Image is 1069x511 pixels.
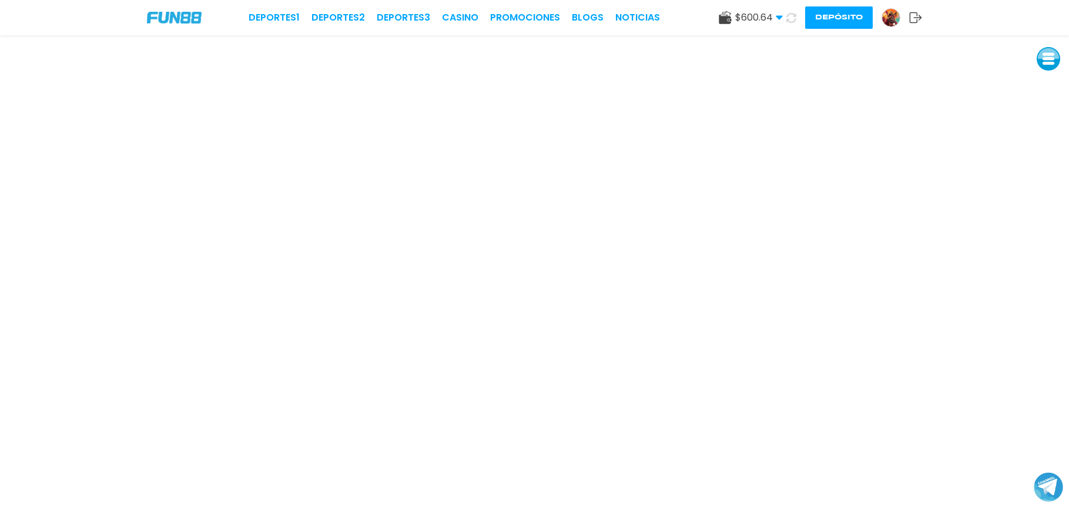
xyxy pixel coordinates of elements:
[615,11,660,25] a: NOTICIAS
[735,11,783,25] span: $ 600.64
[882,9,900,26] img: Avatar
[572,11,604,25] a: BLOGS
[805,6,873,29] button: Depósito
[147,12,202,24] img: Company Logo
[1034,472,1063,502] button: Join telegram channel
[311,11,365,25] a: Deportes2
[490,11,560,25] a: Promociones
[882,8,909,27] a: Avatar
[249,11,300,25] a: Deportes1
[377,11,430,25] a: Deportes3
[442,11,478,25] a: CASINO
